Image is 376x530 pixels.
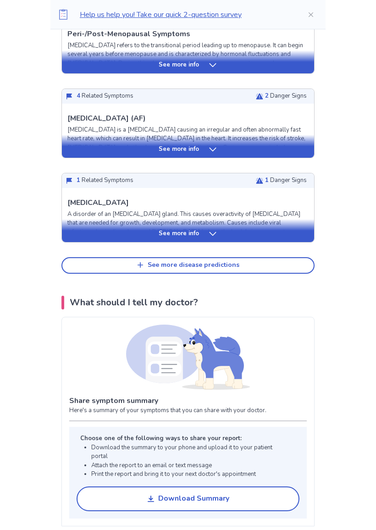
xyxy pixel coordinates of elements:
[80,9,293,20] p: Help us help you! Take our quick 2-question survey
[91,443,288,461] li: Download the summary to your phone and upload it to your patient portal
[91,461,288,470] li: Attach the report to an email or text message
[265,92,307,101] p: Danger Signs
[77,92,80,100] span: 4
[77,92,133,101] p: Related Symptoms
[159,61,199,70] p: See more info
[91,470,288,479] li: Print the report and bring it to your next doctor's appointment
[265,92,269,100] span: 2
[67,197,129,208] p: [MEDICAL_DATA]
[77,486,299,511] button: Download Summary
[159,229,199,238] p: See more info
[77,176,80,184] span: 1
[77,176,133,185] p: Related Symptoms
[69,406,307,415] p: Here's a summary of your symptoms that you can share with your doctor.
[265,176,269,184] span: 1
[67,126,309,161] p: [MEDICAL_DATA] is a [MEDICAL_DATA] causing an irregular and often abnormally fast heart rate, whi...
[126,325,250,390] img: Shiba (Report)
[159,145,199,154] p: See more info
[67,28,190,39] p: Peri-/Post-Menopausal Symptoms
[158,494,229,503] div: Download Summary
[265,176,307,185] p: Danger Signs
[69,395,307,406] p: Share symptom summary
[67,113,146,124] p: [MEDICAL_DATA] (AF)
[148,261,239,269] div: See more disease predictions
[61,257,315,274] button: See more disease predictions
[67,210,309,255] p: A disorder of an [MEDICAL_DATA] gland. This causes overactivity of [MEDICAL_DATA] that are needed...
[80,434,288,443] p: Choose one of the following ways to share your report:
[67,41,309,104] p: [MEDICAL_DATA] refers to the transitional period leading up to menopause. It can begin several ye...
[70,296,198,309] p: What should I tell my doctor?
